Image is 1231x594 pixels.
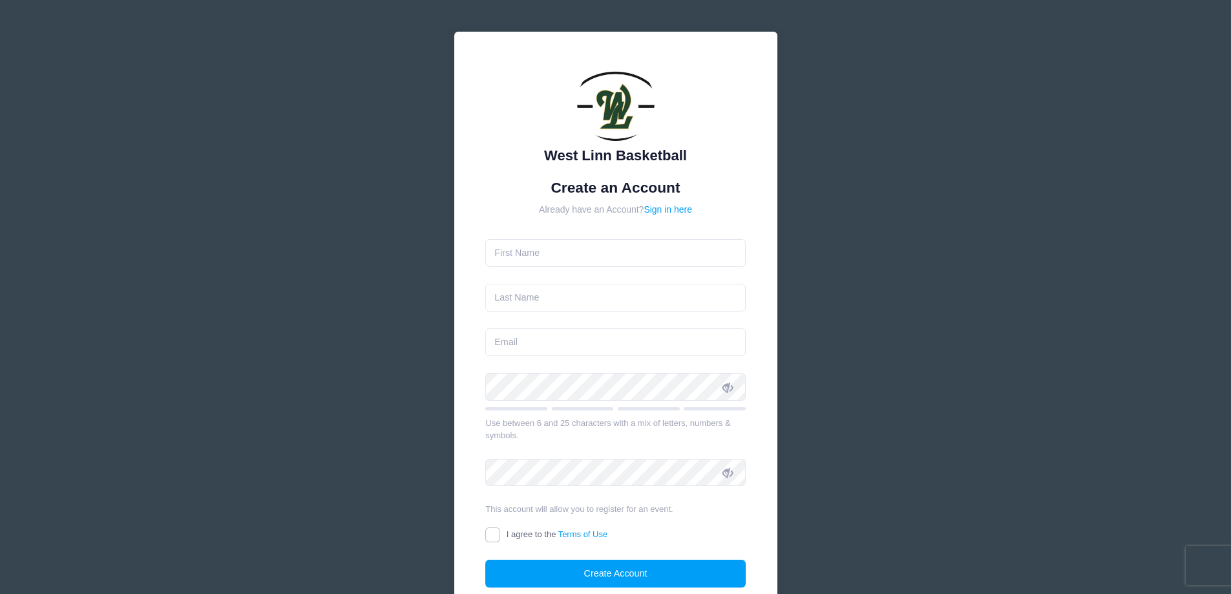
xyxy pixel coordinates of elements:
[577,63,655,141] img: West Linn Basketball
[485,560,746,588] button: Create Account
[485,239,746,267] input: First Name
[485,328,746,356] input: Email
[485,527,500,542] input: I agree to theTerms of Use
[485,284,746,312] input: Last Name
[485,179,746,196] h1: Create an Account
[485,203,746,217] div: Already have an Account?
[485,145,746,166] div: West Linn Basketball
[485,417,746,442] div: Use between 6 and 25 characters with a mix of letters, numbers & symbols.
[558,529,608,539] a: Terms of Use
[507,529,607,539] span: I agree to the
[485,503,746,516] div: This account will allow you to register for an event.
[644,204,692,215] a: Sign in here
